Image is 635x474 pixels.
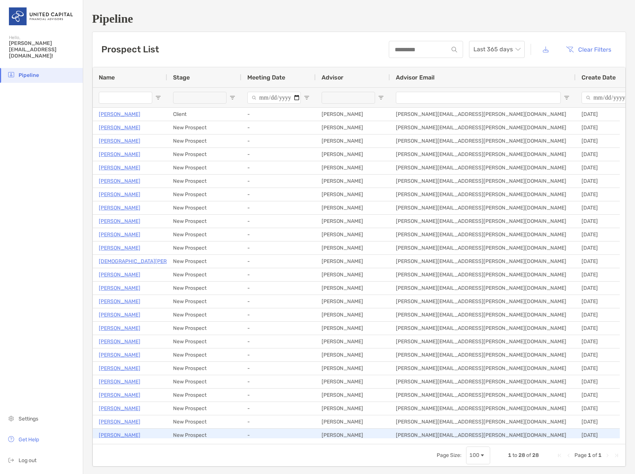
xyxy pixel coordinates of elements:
div: New Prospect [167,335,241,348]
p: [PERSON_NAME] [99,364,140,373]
div: - [241,108,316,121]
span: of [592,452,597,458]
input: Create Date Filter Input [582,92,635,104]
div: New Prospect [167,348,241,361]
div: New Prospect [167,228,241,241]
input: Name Filter Input [99,92,152,104]
span: Log out [19,457,36,464]
p: [PERSON_NAME] [99,297,140,306]
div: New Prospect [167,255,241,268]
div: [PERSON_NAME] [316,348,390,361]
a: [PERSON_NAME] [99,404,140,413]
div: [PERSON_NAME][EMAIL_ADDRESS][PERSON_NAME][DOMAIN_NAME] [390,161,576,174]
div: New Prospect [167,188,241,201]
div: [PERSON_NAME][EMAIL_ADDRESS][PERSON_NAME][DOMAIN_NAME] [390,348,576,361]
h1: Pipeline [92,12,626,26]
span: 28 [532,452,539,458]
div: [PERSON_NAME][EMAIL_ADDRESS][PERSON_NAME][DOMAIN_NAME] [390,362,576,375]
div: [PERSON_NAME][EMAIL_ADDRESS][PERSON_NAME][DOMAIN_NAME] [390,268,576,281]
div: [PERSON_NAME] [316,175,390,188]
div: New Prospect [167,322,241,335]
div: [PERSON_NAME] [316,161,390,174]
div: New Prospect [167,429,241,442]
div: New Prospect [167,175,241,188]
input: Advisor Email Filter Input [396,92,561,104]
div: [PERSON_NAME][EMAIL_ADDRESS][PERSON_NAME][DOMAIN_NAME] [390,121,576,134]
span: Stage [173,74,190,81]
div: - [241,161,316,174]
img: pipeline icon [7,70,16,79]
div: [PERSON_NAME][EMAIL_ADDRESS][PERSON_NAME][DOMAIN_NAME] [390,375,576,388]
div: Last Page [613,452,619,458]
p: [PERSON_NAME] [99,230,140,239]
a: [PERSON_NAME] [99,110,140,119]
div: New Prospect [167,402,241,415]
div: [PERSON_NAME] [316,335,390,348]
img: input icon [452,47,457,52]
div: - [241,215,316,228]
button: Open Filter Menu [378,95,384,101]
a: [PERSON_NAME] [99,270,140,279]
div: [PERSON_NAME][EMAIL_ADDRESS][PERSON_NAME][DOMAIN_NAME] [390,228,576,241]
div: First Page [557,452,563,458]
div: - [241,402,316,415]
button: Clear Filters [560,41,617,58]
a: [PERSON_NAME] [99,190,140,199]
button: Open Filter Menu [155,95,161,101]
div: - [241,322,316,335]
div: - [241,335,316,348]
div: [PERSON_NAME] [316,241,390,254]
span: 1 [598,452,602,458]
div: - [241,175,316,188]
a: [PERSON_NAME] [99,390,140,400]
div: - [241,295,316,308]
a: [DEMOGRAPHIC_DATA][PERSON_NAME] [99,257,197,266]
p: [PERSON_NAME] [99,150,140,159]
div: [PERSON_NAME] [316,415,390,428]
div: New Prospect [167,415,241,428]
div: Next Page [605,452,610,458]
div: New Prospect [167,389,241,402]
div: New Prospect [167,134,241,147]
div: [PERSON_NAME] [316,148,390,161]
div: [PERSON_NAME][EMAIL_ADDRESS][PERSON_NAME][DOMAIN_NAME] [390,188,576,201]
div: [PERSON_NAME][EMAIL_ADDRESS][PERSON_NAME][DOMAIN_NAME] [390,335,576,348]
p: [PERSON_NAME] [99,310,140,319]
button: Open Filter Menu [229,95,235,101]
img: get-help icon [7,435,16,444]
span: of [526,452,531,458]
div: - [241,148,316,161]
div: - [241,362,316,375]
div: [PERSON_NAME][EMAIL_ADDRESS][PERSON_NAME][DOMAIN_NAME] [390,322,576,335]
span: Last 365 days [473,41,520,58]
span: Advisor Email [396,74,434,81]
div: New Prospect [167,268,241,281]
div: [PERSON_NAME] [316,322,390,335]
div: [PERSON_NAME][EMAIL_ADDRESS][PERSON_NAME][DOMAIN_NAME] [390,402,576,415]
span: Page [574,452,587,458]
span: Settings [19,416,38,422]
div: [PERSON_NAME] [316,282,390,295]
div: [PERSON_NAME] [316,201,390,214]
div: [PERSON_NAME][EMAIL_ADDRESS][PERSON_NAME][DOMAIN_NAME] [390,255,576,268]
div: New Prospect [167,161,241,174]
div: New Prospect [167,282,241,295]
div: New Prospect [167,201,241,214]
span: Get Help [19,436,39,443]
div: New Prospect [167,362,241,375]
div: - [241,201,316,214]
div: - [241,255,316,268]
div: - [241,375,316,388]
div: [PERSON_NAME] [316,402,390,415]
a: [PERSON_NAME] [99,350,140,360]
a: [PERSON_NAME] [99,123,140,132]
p: [PERSON_NAME] [99,431,140,440]
button: Open Filter Menu [564,95,570,101]
div: [PERSON_NAME] [316,215,390,228]
a: [PERSON_NAME] [99,337,140,346]
img: logout icon [7,455,16,464]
